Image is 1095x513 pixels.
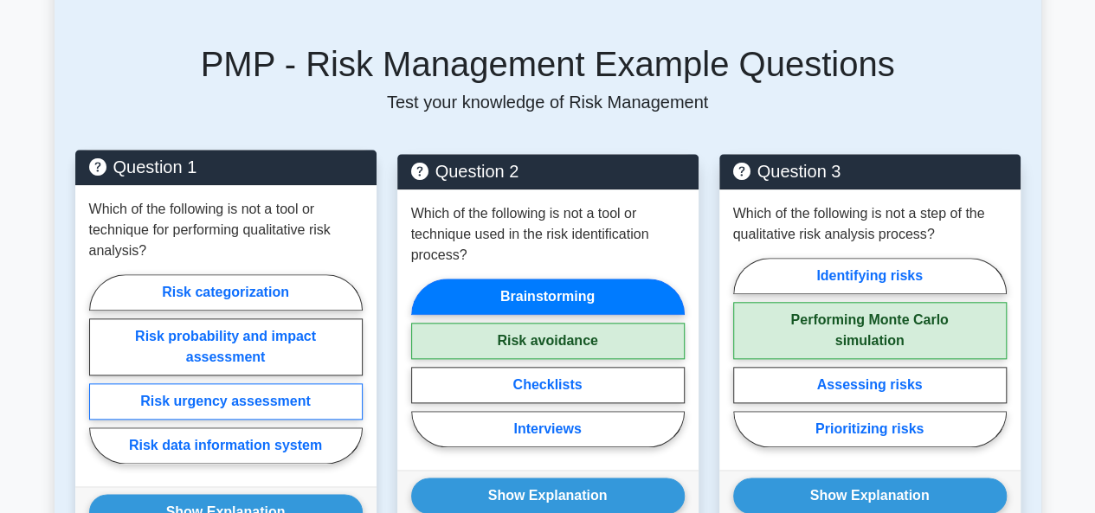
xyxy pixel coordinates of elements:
[89,199,363,261] p: Which of the following is not a tool or technique for performing qualitative risk analysis?
[733,302,1007,359] label: Performing Monte Carlo simulation
[733,367,1007,403] label: Assessing risks
[411,161,685,182] h5: Question 2
[411,411,685,447] label: Interviews
[733,411,1007,447] label: Prioritizing risks
[89,318,363,375] label: Risk probability and impact assessment
[733,258,1007,294] label: Identifying risks
[89,427,363,464] label: Risk data information system
[75,92,1021,112] p: Test your knowledge of Risk Management
[411,279,685,315] label: Brainstorming
[89,157,363,177] h5: Question 1
[75,43,1021,85] h5: PMP - Risk Management Example Questions
[411,203,685,266] p: Which of the following is not a tool or technique used in the risk identification process?
[411,323,685,359] label: Risk avoidance
[733,161,1007,182] h5: Question 3
[733,203,1007,245] p: Which of the following is not a step of the qualitative risk analysis process?
[89,274,363,311] label: Risk categorization
[411,367,685,403] label: Checklists
[89,383,363,420] label: Risk urgency assessment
